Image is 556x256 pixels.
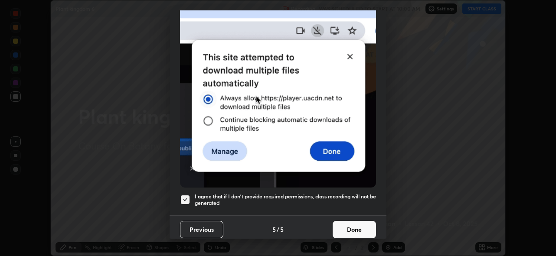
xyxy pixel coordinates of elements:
[277,225,279,234] h4: /
[195,193,376,207] h5: I agree that if I don't provide required permissions, class recording will not be generated
[280,225,284,234] h4: 5
[333,221,376,238] button: Done
[272,225,276,234] h4: 5
[180,221,223,238] button: Previous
